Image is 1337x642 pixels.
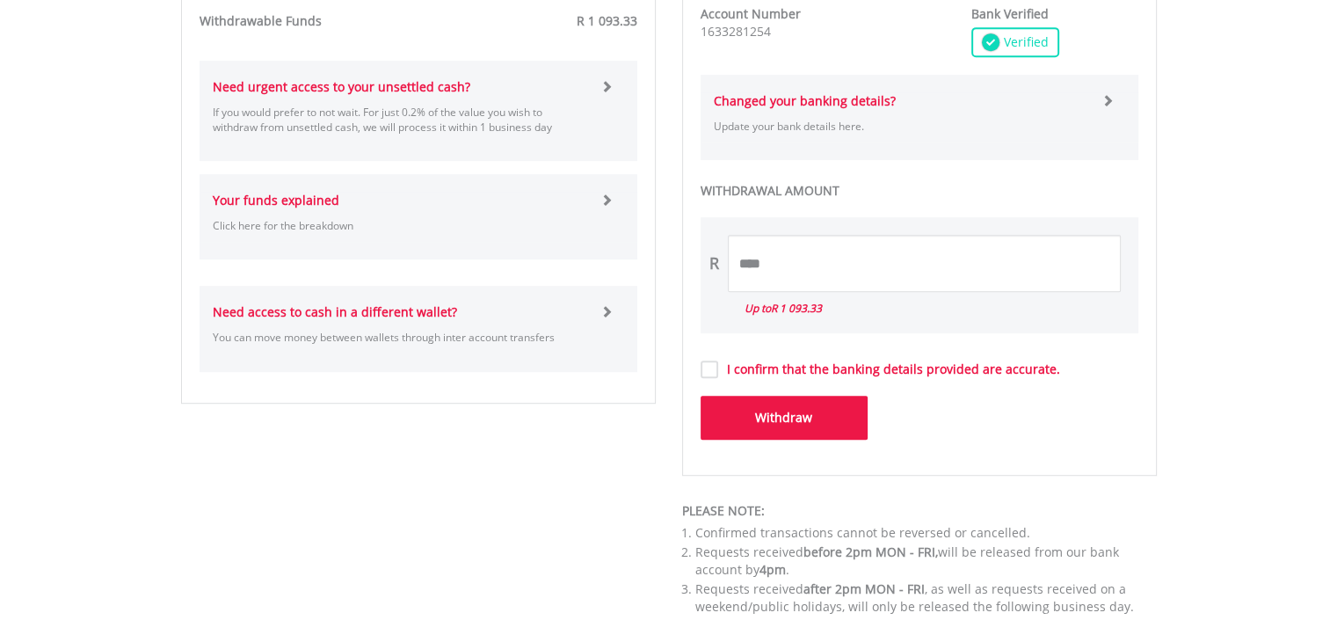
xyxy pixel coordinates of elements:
strong: Your funds explained [213,192,339,208]
a: Need access to cash in a different wallet? You can move money between wallets through inter accou... [213,286,624,371]
strong: Need access to cash in a different wallet? [213,303,457,320]
span: R 1 093.33 [577,12,637,29]
div: R [709,252,719,275]
label: I confirm that the banking details provided are accurate. [718,361,1060,378]
label: WITHDRAWAL AMOUNT [701,182,1138,200]
strong: Changed your banking details? [714,92,896,109]
span: R 1 093.33 [771,301,822,316]
p: You can move money between wallets through inter account transfers [213,330,588,345]
p: If you would prefer to not wait. For just 0.2% of the value you wish to withdraw from unsettled c... [213,105,588,135]
button: Withdraw [701,396,868,440]
span: 4pm [759,561,786,578]
p: Update your bank details here. [714,119,1089,134]
strong: Bank Verified [971,5,1049,22]
span: before 2pm MON - FRI, [803,544,938,560]
strong: Need urgent access to your unsettled cash? [213,78,470,95]
strong: Withdrawable Funds [200,12,322,29]
span: Verified [999,33,1049,51]
p: Click here for the breakdown [213,218,588,233]
li: Requests received , as well as requests received on a weekend/public holidays, will only be relea... [695,580,1157,616]
span: after 2pm MON - FRI [803,580,925,597]
li: Confirmed transactions cannot be reversed or cancelled. [695,524,1157,542]
div: PLEASE NOTE: [682,502,1157,520]
i: Up to [745,301,822,316]
li: Requests received will be released from our bank account by . [695,544,1157,579]
span: 1633281254 [701,23,771,40]
strong: Account Number [701,5,801,22]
